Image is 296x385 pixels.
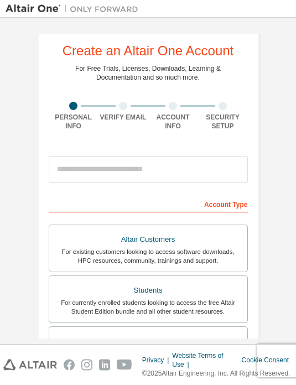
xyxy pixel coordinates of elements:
[56,283,241,298] div: Students
[148,113,198,131] div: Account Info
[75,64,221,82] div: For Free Trials, Licenses, Downloads, Learning & Documentation and so much more.
[63,44,234,58] div: Create an Altair One Account
[56,298,241,316] div: For currently enrolled students looking to access the free Altair Student Edition bundle and all ...
[56,334,241,349] div: Faculty
[6,3,144,14] img: Altair One
[242,356,293,365] div: Cookie Consent
[56,232,241,247] div: Altair Customers
[3,359,57,371] img: altair_logo.svg
[99,359,110,371] img: linkedin.svg
[142,369,293,378] p: © 2025 Altair Engineering, Inc. All Rights Reserved.
[198,113,248,131] div: Security Setup
[56,247,241,265] div: For existing customers looking to access software downloads, HPC resources, community, trainings ...
[142,356,172,365] div: Privacy
[49,113,98,131] div: Personal Info
[117,359,132,371] img: youtube.svg
[172,351,241,369] div: Website Terms of Use
[98,113,148,122] div: Verify Email
[64,359,75,371] img: facebook.svg
[49,195,248,212] div: Account Type
[81,359,92,371] img: instagram.svg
